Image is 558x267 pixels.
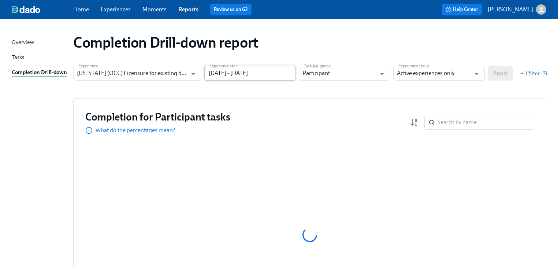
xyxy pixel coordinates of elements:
[12,68,67,77] a: Completion Drill-down
[178,6,198,13] a: Reports
[12,53,67,62] a: Tasks
[438,115,534,130] input: Search by name
[12,38,67,47] a: Overview
[471,68,482,79] button: Open
[187,68,199,79] button: Open
[85,110,230,123] h3: Completion for Participant tasks
[12,6,73,13] a: dado
[376,68,388,79] button: Open
[521,70,546,77] button: + 1 filter
[73,6,89,13] a: Home
[142,6,167,13] a: Moments
[12,53,24,62] div: Tasks
[210,4,252,15] button: Review us on G2
[101,6,131,13] a: Experiences
[12,6,40,13] img: dado
[12,38,34,47] div: Overview
[442,4,482,15] button: Help Center
[96,126,175,134] p: What do the percentages mean?
[214,6,248,13] a: Review us on G2
[488,4,546,15] button: [PERSON_NAME]
[73,34,258,51] h1: Completion Drill-down report
[446,6,478,13] span: Help Center
[488,5,533,14] p: [PERSON_NAME]
[410,118,418,127] svg: Completion rate (low to high)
